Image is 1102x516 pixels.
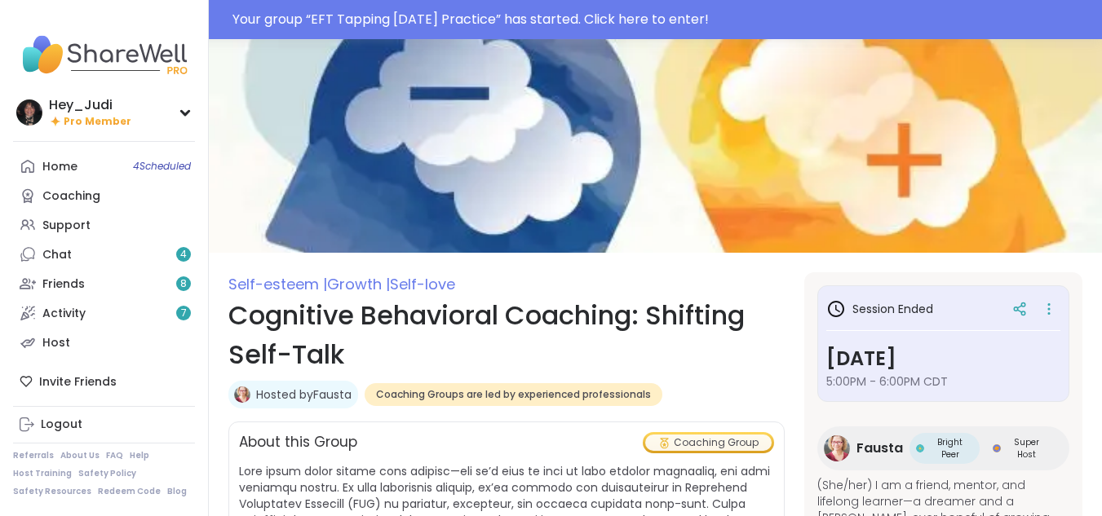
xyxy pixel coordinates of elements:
[13,298,195,328] a: Activity7
[60,450,100,461] a: About Us
[42,218,91,234] div: Support
[42,306,86,322] div: Activity
[98,486,161,497] a: Redeem Code
[856,439,903,458] span: Fausta
[130,450,149,461] a: Help
[13,269,195,298] a: Friends8
[826,299,933,319] h3: Session Ended
[645,434,772,451] div: Coaching Group
[16,99,42,126] img: Hey_Judi
[13,367,195,396] div: Invite Friends
[13,26,195,83] img: ShareWell Nav Logo
[42,276,85,293] div: Friends
[817,426,1069,470] a: FaustaFaustaBright PeerBright PeerSuper HostSuper Host
[13,152,195,181] a: Home4Scheduled
[42,159,77,175] div: Home
[228,296,785,374] h1: Cognitive Behavioral Coaching: Shifting Self-Talk
[13,210,195,240] a: Support
[390,274,455,294] span: Self-love
[376,388,651,401] span: Coaching Groups are led by experienced professionals
[13,181,195,210] a: Coaching
[42,247,72,263] div: Chat
[824,435,850,461] img: Fausta
[13,486,91,497] a: Safety Resources
[239,432,357,453] h2: About this Group
[13,468,72,479] a: Host Training
[826,344,1060,373] h3: [DATE]
[826,373,1060,390] span: 5:00PM - 6:00PM CDT
[209,39,1102,253] img: Cognitive Behavioral Coaching: Shifting Self-Talk cover image
[180,248,187,262] span: 4
[133,160,191,173] span: 4 Scheduled
[180,277,187,291] span: 8
[13,328,195,357] a: Host
[49,96,131,114] div: Hey_Judi
[42,335,70,351] div: Host
[167,486,187,497] a: Blog
[13,450,54,461] a: Referrals
[916,444,924,452] img: Bright Peer
[181,307,187,320] span: 7
[13,410,195,439] a: Logout
[64,115,131,129] span: Pro Member
[927,436,973,461] span: Bright Peer
[42,188,100,205] div: Coaching
[41,417,82,433] div: Logout
[78,468,136,479] a: Safety Policy
[327,274,390,294] span: Growth |
[1004,436,1051,461] span: Super Host
[993,444,1001,452] img: Super Host
[106,450,123,461] a: FAQ
[256,386,352,403] a: Hosted byFausta
[228,274,327,294] span: Self-esteem |
[234,386,250,403] img: Fausta
[13,240,195,269] a: Chat4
